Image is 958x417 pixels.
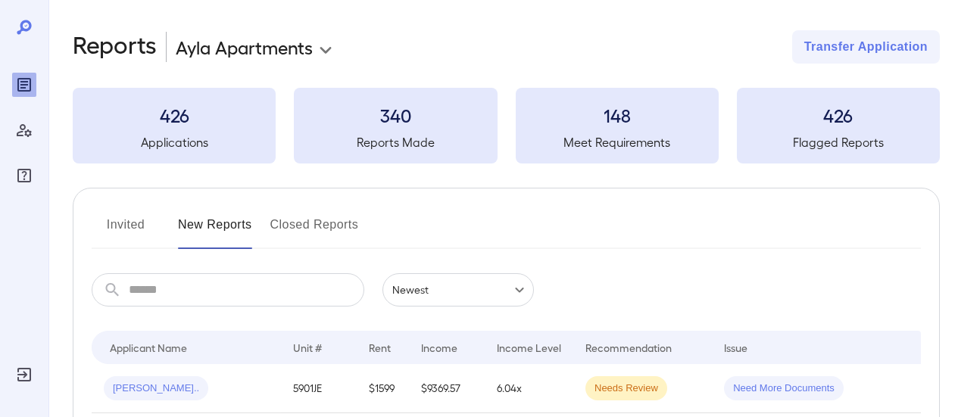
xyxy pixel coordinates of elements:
[294,133,497,151] h5: Reports Made
[516,133,719,151] h5: Meet Requirements
[73,133,276,151] h5: Applications
[369,338,393,356] div: Rent
[12,73,36,97] div: Reports
[497,338,561,356] div: Income Level
[294,103,497,127] h3: 340
[792,30,940,64] button: Transfer Application
[409,364,485,413] td: $9369.57
[485,364,573,413] td: 6.04x
[12,118,36,142] div: Manage Users
[585,381,667,396] span: Needs Review
[724,338,748,356] div: Issue
[357,364,409,413] td: $1599
[724,381,844,396] span: Need More Documents
[104,381,208,396] span: [PERSON_NAME]..
[178,213,252,249] button: New Reports
[92,213,160,249] button: Invited
[281,364,357,413] td: 5901JE
[73,103,276,127] h3: 426
[382,273,534,307] div: Newest
[110,338,187,356] div: Applicant Name
[12,163,36,188] div: FAQ
[73,88,940,163] summary: 426Applications340Reports Made148Meet Requirements426Flagged Reports
[737,133,940,151] h5: Flagged Reports
[737,103,940,127] h3: 426
[176,35,313,59] p: Ayla Apartments
[270,213,359,249] button: Closed Reports
[516,103,719,127] h3: 148
[293,338,322,356] div: Unit #
[12,363,36,387] div: Log Out
[585,338,672,356] div: Recommendation
[73,30,157,64] h2: Reports
[421,338,457,356] div: Income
